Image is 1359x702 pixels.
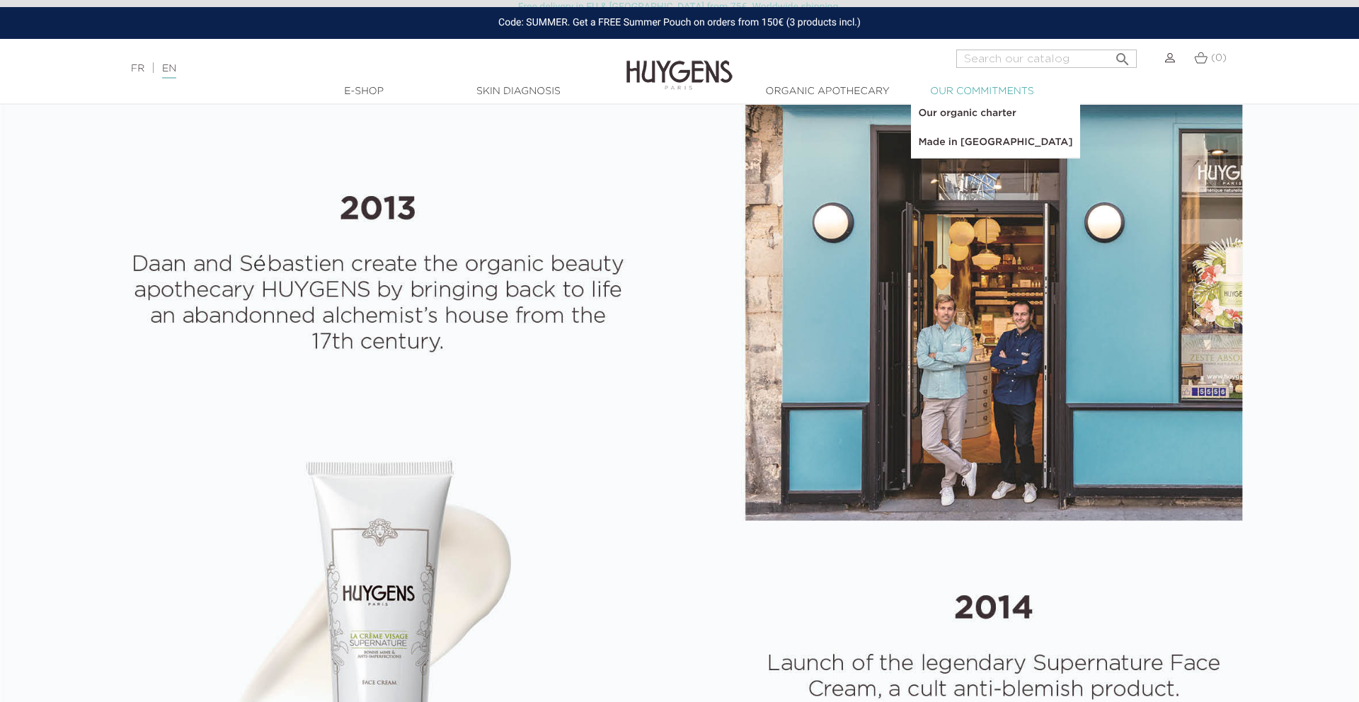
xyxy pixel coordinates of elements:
i:  [1114,47,1131,64]
img: Huygens [626,38,733,92]
div: | [124,60,556,77]
a: Our commitments [911,84,1053,99]
a: Made in [GEOGRAPHIC_DATA] [911,128,1079,157]
button:  [1110,45,1135,64]
input: Search [956,50,1137,68]
a: Organic Apothecary [757,84,898,99]
a: Our organic charter [911,99,1079,128]
a: E-Shop [293,84,435,99]
a: EN [162,64,176,79]
a: Skin Diagnosis [447,84,589,99]
a: FR [131,64,144,74]
span: (0) [1211,53,1227,63]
